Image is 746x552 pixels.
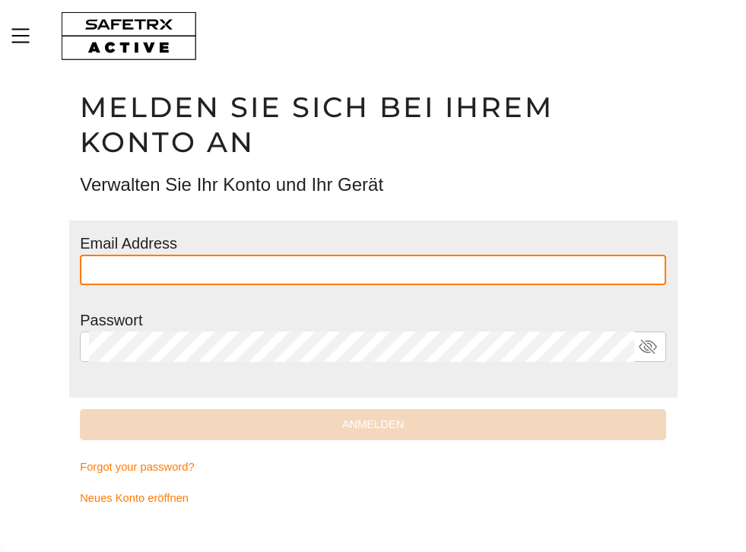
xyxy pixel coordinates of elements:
a: Neues Konto eröffnen [80,483,666,514]
h3: Verwalten Sie Ihr Konto und Ihr Gerät [80,172,666,198]
span: Neues Konto eröffnen [80,489,189,508]
span: Anmelden [92,415,654,434]
button: MenÜ [8,20,46,52]
a: Forgot your password? [80,452,666,483]
button: Anmelden [80,409,666,440]
label: Passwort [80,312,142,328]
label: Email Address [80,235,177,252]
span: Forgot your password? [80,458,194,477]
h1: Melden Sie sich bei Ihrem Konto an [80,90,666,160]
